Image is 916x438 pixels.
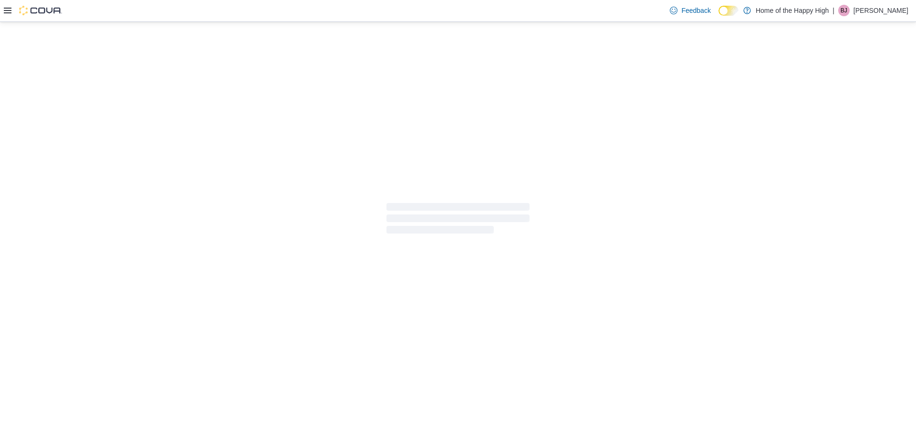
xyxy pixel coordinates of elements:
span: Loading [386,205,530,235]
p: Home of the Happy High [756,5,829,16]
span: BJ [841,5,847,16]
p: [PERSON_NAME] [854,5,908,16]
input: Dark Mode [718,6,739,16]
a: Feedback [666,1,714,20]
div: Bobbi Jean Kay [838,5,850,16]
span: Feedback [681,6,710,15]
p: | [833,5,834,16]
img: Cova [19,6,62,15]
